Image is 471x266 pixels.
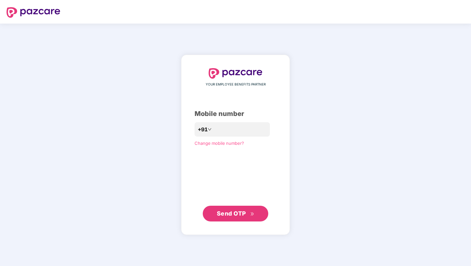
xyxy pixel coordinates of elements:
[206,82,266,87] span: YOUR EMPLOYEE BENEFITS PARTNER
[250,212,254,216] span: double-right
[209,68,262,79] img: logo
[195,109,276,119] div: Mobile number
[203,206,268,221] button: Send OTPdouble-right
[217,210,246,217] span: Send OTP
[7,7,60,18] img: logo
[208,127,212,131] span: down
[195,141,244,146] a: Change mobile number?
[198,125,208,134] span: +91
